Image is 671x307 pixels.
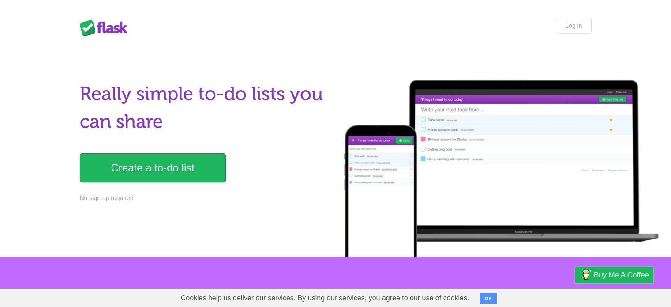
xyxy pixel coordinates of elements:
[172,289,478,307] span: Cookies help us deliver our services. By using our services, you agree to our use of cookies.
[80,193,330,203] p: No sign up required
[580,267,592,282] img: Buy me a coffee
[575,267,653,283] a: Buy me a coffee
[80,153,226,182] a: Create a to-do list
[80,20,133,36] div: Flask Lists
[594,267,649,283] span: Buy me a coffee
[80,80,330,136] h1: Really simple to-do lists you can share
[556,18,591,34] a: Log in
[480,293,497,304] button: OK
